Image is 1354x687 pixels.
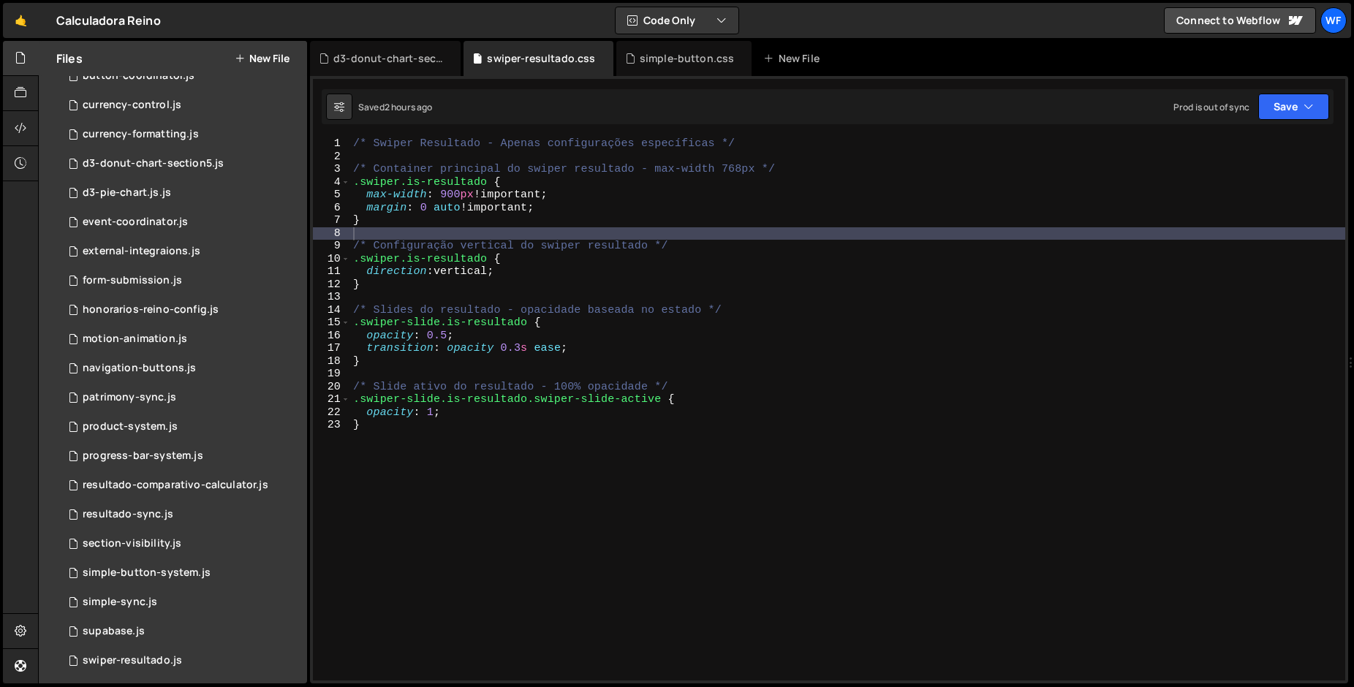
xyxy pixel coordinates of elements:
[56,471,312,500] div: 16606/45183.js
[56,295,312,324] div: 16606/45192.js
[83,420,178,433] div: product-system.js
[83,625,145,638] div: supabase.js
[1164,7,1316,34] a: Connect to Webflow
[313,151,350,164] div: 2
[83,186,171,200] div: d3-pie-chart.js.js
[313,393,350,406] div: 21
[83,508,173,521] div: resultado-sync.js
[3,3,39,38] a: 🤙
[313,253,350,266] div: 10
[313,137,350,151] div: 1
[83,303,219,316] div: honorarios-reino-config.js
[313,163,350,176] div: 3
[83,391,176,404] div: patrimony-sync.js
[56,266,312,295] div: 16606/45204.js
[56,500,312,529] div: 16606/45182.js
[56,208,312,237] div: 16606/45187.js
[313,316,350,330] div: 15
[83,537,181,550] div: section-visibility.js
[313,406,350,420] div: 22
[313,368,350,381] div: 19
[83,479,268,492] div: resultado-comparativo-calculator.js
[56,324,312,354] div: 16606/45186.js
[56,558,312,588] div: 16606/45180.js
[313,176,350,189] div: 4
[313,291,350,304] div: 13
[313,265,350,278] div: 11
[56,617,312,646] div: 16606/45193.js
[83,362,196,375] div: navigation-buttons.js
[83,566,211,580] div: simple-button-system.js
[333,51,443,66] div: d3-donut-chart-section5.js
[83,128,199,141] div: currency-formatting.js
[640,51,735,66] div: simple-button.css
[313,278,350,292] div: 12
[83,333,187,346] div: motion-animation.js
[313,355,350,368] div: 18
[763,51,825,66] div: New File
[83,274,182,287] div: form-submission.js
[56,354,312,383] div: 16606/45203.js
[313,214,350,227] div: 7
[83,654,182,667] div: swiper-resultado.js
[313,227,350,240] div: 8
[83,69,194,83] div: button-coordinator.js
[56,412,312,441] div: 16606/45201.js
[313,240,350,253] div: 9
[385,101,433,113] div: 2 hours ago
[313,381,350,394] div: 20
[313,330,350,343] div: 16
[56,588,312,617] div: 16606/45179.js
[313,202,350,215] div: 6
[56,50,83,67] h2: Files
[358,101,433,113] div: Saved
[487,51,595,66] div: swiper-resultado.css
[616,7,738,34] button: Code Only
[56,237,312,266] div: 16606/45202.js
[1320,7,1347,34] a: WF
[83,216,188,229] div: event-coordinator.js
[56,61,312,91] div: 16606/45178.js
[56,441,312,471] div: 16606/45184.js
[56,149,312,178] div: 16606/45188.js
[56,178,312,208] div: 16606/45209.js
[313,419,350,432] div: 23
[313,342,350,355] div: 17
[1258,94,1329,120] button: Save
[1173,101,1249,113] div: Prod is out of sync
[56,91,312,120] div: 16606/45190.js
[56,12,161,29] div: Calculadora Reino
[235,53,290,64] button: New File
[83,449,203,463] div: progress-bar-system.js
[83,245,200,258] div: external-integraions.js
[83,99,181,112] div: currency-control.js
[56,529,312,558] div: 16606/45181.js
[56,646,312,675] div: 16606/45207.js
[56,383,312,412] div: 16606/45185.js
[83,157,224,170] div: d3-donut-chart-section5.js
[56,120,312,149] div: 16606/45189.js
[83,596,157,609] div: simple-sync.js
[313,304,350,317] div: 14
[313,189,350,202] div: 5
